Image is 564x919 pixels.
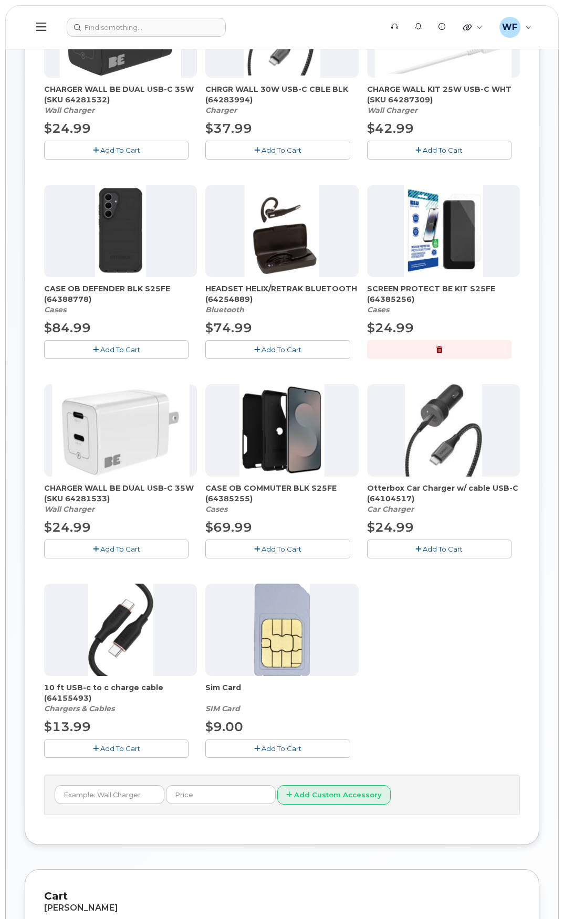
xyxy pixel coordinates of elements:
[205,740,350,758] button: Add To Cart
[95,185,146,277] img: image-20250924-184623.png
[367,504,414,514] em: Car Charger
[205,719,243,734] span: $9.00
[367,121,414,136] span: $42.99
[205,540,350,558] button: Add To Cart
[367,305,389,314] em: Cases
[456,17,490,38] div: Quicklinks
[44,682,197,703] span: 10 ft USB-c to c charge cable (64155493)
[367,105,417,115] em: Wall Charger
[367,84,520,115] div: CHARGE WALL KIT 25W USB-C WHT (SKU 64287309)
[44,889,520,904] p: Cart
[44,84,197,115] div: CHARGER WALL BE DUAL USB-C 35W (SKU 64281532)
[502,21,517,34] span: WF
[367,141,511,159] button: Add To Cart
[44,283,197,304] span: CASE OB DEFENDER BLK S25FE (64388778)
[205,520,252,535] span: $69.99
[205,283,358,315] div: HEADSET HELIX/RETRAK BLUETOOTH (64254889)
[44,320,91,335] span: $84.99
[367,483,520,504] span: Otterbox Car Charger w/ cable USB-C (64104517)
[367,84,520,105] span: CHARGE WALL KIT 25W USB-C WHT (SKU 64287309)
[205,682,358,714] div: Sim Card
[205,704,240,713] em: SIM Card
[205,483,358,504] span: CASE OB COMMUTER BLK S25FE (64385255)
[100,146,140,154] span: Add To Cart
[44,283,197,315] div: CASE OB DEFENDER BLK S25FE (64388778)
[367,283,520,304] span: SCREEN PROTECT BE KIT S25FE (64385256)
[367,540,511,558] button: Add To Cart
[254,584,310,676] img: multisim.png
[423,146,463,154] span: Add To Cart
[205,305,244,314] em: Bluetooth
[239,384,324,477] img: image-20250915-161557.png
[44,141,189,159] button: Add To Cart
[44,682,197,714] div: 10 ft USB-c to c charge cable (64155493)
[205,340,350,358] button: Add To Cart
[205,483,358,514] div: CASE OB COMMUTER BLK S25FE (64385255)
[262,345,301,354] span: Add To Cart
[55,785,164,804] input: Example: Wall Charger
[367,520,414,535] span: $24.99
[88,584,153,676] img: ACCUS210715h8yE8.jpg
[262,744,301,753] span: Add To Cart
[100,345,140,354] span: Add To Cart
[205,141,350,159] button: Add To Cart
[205,504,227,514] em: Cases
[44,483,197,504] span: CHARGER WALL BE DUAL USB-C 35W (SKU 64281533)
[44,105,95,115] em: Wall Charger
[44,540,189,558] button: Add To Cart
[44,121,91,136] span: $24.99
[44,504,95,514] em: Wall Charger
[44,84,197,105] span: CHARGER WALL BE DUAL USB-C 35W (SKU 64281532)
[44,704,114,713] em: Chargers & Cables
[205,84,358,105] span: CHRGR WALL 30W USB-C CBLE BLK (64283994)
[492,17,539,38] div: William Feaver
[367,483,520,514] div: Otterbox Car Charger w/ cable USB-C (64104517)
[245,185,319,277] img: download.png
[404,185,484,277] img: image-20250915-161621.png
[44,305,66,314] em: Cases
[205,283,358,304] span: HEADSET HELIX/RETRAK BLUETOOTH (64254889)
[205,121,252,136] span: $37.99
[100,545,140,553] span: Add To Cart
[262,545,301,553] span: Add To Cart
[44,340,189,358] button: Add To Cart
[100,744,140,753] span: Add To Cart
[205,320,252,335] span: $74.99
[367,320,414,335] span: $24.99
[44,483,197,514] div: CHARGER WALL BE DUAL USB-C 35W (SKU 64281533)
[262,146,301,154] span: Add To Cart
[423,545,463,553] span: Add To Cart
[166,785,276,804] input: Price
[67,18,226,37] input: Find something...
[44,903,520,913] div: [PERSON_NAME]
[205,682,358,703] span: Sim Card
[367,283,520,315] div: SCREEN PROTECT BE KIT S25FE (64385256)
[44,520,91,535] span: $24.99
[52,384,190,477] img: BE.png
[405,384,482,477] img: download.jpg
[277,785,391,805] button: Add Custom Accessory
[44,719,91,734] span: $13.99
[205,105,237,115] em: Charger
[44,740,189,758] button: Add To Cart
[205,84,358,115] div: CHRGR WALL 30W USB-C CBLE BLK (64283994)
